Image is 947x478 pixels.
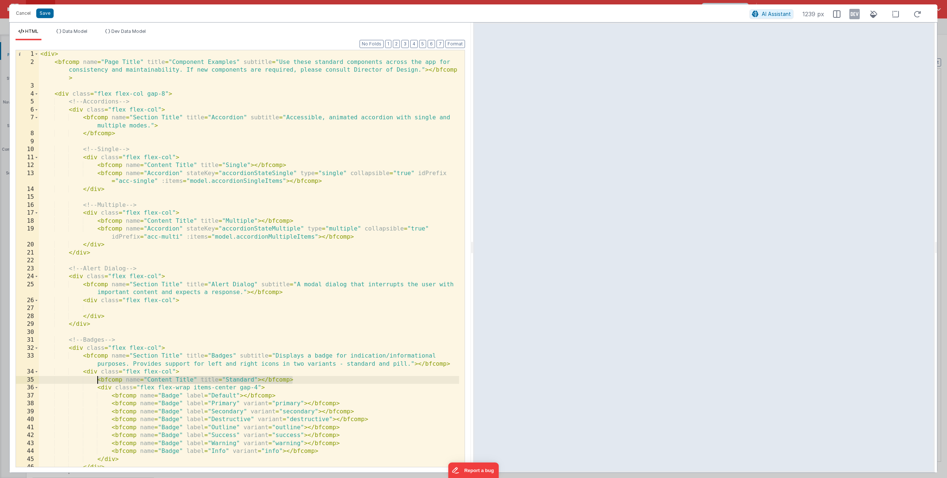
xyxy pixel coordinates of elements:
button: 4 [410,40,418,48]
div: 22 [16,257,39,265]
div: 32 [16,344,39,352]
div: 5 [16,98,39,106]
button: 1 [385,40,391,48]
div: 14 [16,185,39,194]
div: 9 [16,138,39,146]
div: 3 [16,82,39,90]
div: 39 [16,408,39,416]
button: Cancel [12,8,34,18]
button: Format [445,40,465,48]
div: 34 [16,368,39,376]
div: 46 [16,463,39,471]
div: 27 [16,304,39,313]
span: AI Assistant [762,11,791,17]
div: 20 [16,241,39,249]
span: 1239 px [802,10,824,18]
div: 40 [16,416,39,424]
div: 17 [16,209,39,217]
div: 11 [16,154,39,162]
div: 13 [16,170,39,185]
div: 4 [16,90,39,98]
div: 25 [16,281,39,297]
div: 26 [16,297,39,305]
button: 2 [393,40,400,48]
div: 12 [16,161,39,170]
div: 18 [16,217,39,225]
iframe: Marker.io feedback button [448,462,499,478]
span: Data Model [63,28,87,34]
button: 7 [437,40,444,48]
div: 31 [16,336,39,344]
div: 8 [16,130,39,138]
button: Save [36,8,54,18]
div: 37 [16,392,39,400]
div: 42 [16,431,39,440]
div: 30 [16,328,39,337]
div: 10 [16,146,39,154]
div: 24 [16,273,39,281]
span: HTML [25,28,38,34]
div: 21 [16,249,39,257]
button: 6 [428,40,435,48]
div: 33 [16,352,39,368]
div: 28 [16,313,39,321]
div: 45 [16,455,39,464]
div: 41 [16,424,39,432]
div: 38 [16,400,39,408]
span: Dev Data Model [111,28,146,34]
div: 1 [16,50,39,58]
button: AI Assistant [749,9,793,19]
div: 29 [16,320,39,328]
div: 6 [16,106,39,114]
div: 23 [16,265,39,273]
div: 15 [16,193,39,201]
button: 3 [401,40,409,48]
div: 7 [16,114,39,130]
div: 44 [16,447,39,455]
div: 19 [16,225,39,241]
div: 36 [16,384,39,392]
button: No Folds [360,40,384,48]
div: 35 [16,376,39,384]
button: 5 [419,40,426,48]
div: 2 [16,58,39,82]
div: 16 [16,201,39,209]
div: 43 [16,440,39,448]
